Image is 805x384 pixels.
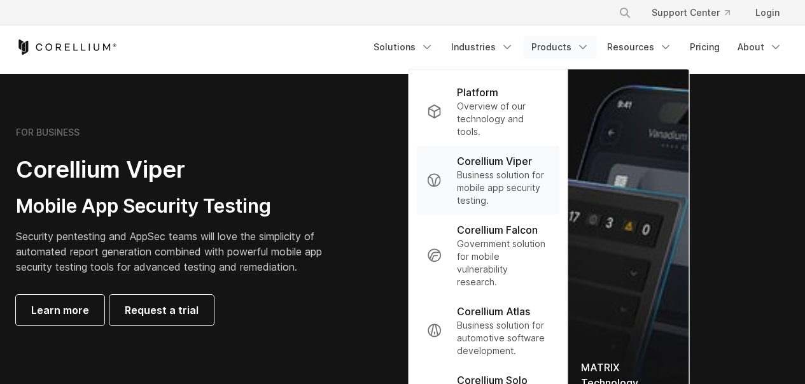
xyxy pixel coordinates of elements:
[109,295,214,325] a: Request a trial
[416,146,560,215] a: Corellium Viper Business solution for mobile app security testing.
[457,238,550,288] p: Government solution for mobile vulnerability research.
[457,153,532,169] p: Corellium Viper
[366,36,790,59] div: Navigation Menu
[457,304,530,319] p: Corellium Atlas
[366,36,441,59] a: Solutions
[416,77,560,146] a: Platform Overview of our technology and tools.
[457,169,550,207] p: Business solution for mobile app security testing.
[16,127,80,138] h6: FOR BUSINESS
[745,1,790,24] a: Login
[457,222,538,238] p: Corellium Falcon
[457,85,498,100] p: Platform
[641,1,740,24] a: Support Center
[125,302,199,318] span: Request a trial
[730,36,790,59] a: About
[416,215,560,296] a: Corellium Falcon Government solution for mobile vulnerability research.
[31,302,89,318] span: Learn more
[444,36,521,59] a: Industries
[457,319,550,357] p: Business solution for automotive software development.
[603,1,790,24] div: Navigation Menu
[524,36,597,59] a: Products
[16,155,342,184] h2: Corellium Viper
[16,39,117,55] a: Corellium Home
[416,296,560,365] a: Corellium Atlas Business solution for automotive software development.
[16,229,342,274] p: Security pentesting and AppSec teams will love the simplicity of automated report generation comb...
[613,1,636,24] button: Search
[599,36,680,59] a: Resources
[682,36,727,59] a: Pricing
[457,100,550,138] p: Overview of our technology and tools.
[16,295,104,325] a: Learn more
[16,194,342,218] h3: Mobile App Security Testing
